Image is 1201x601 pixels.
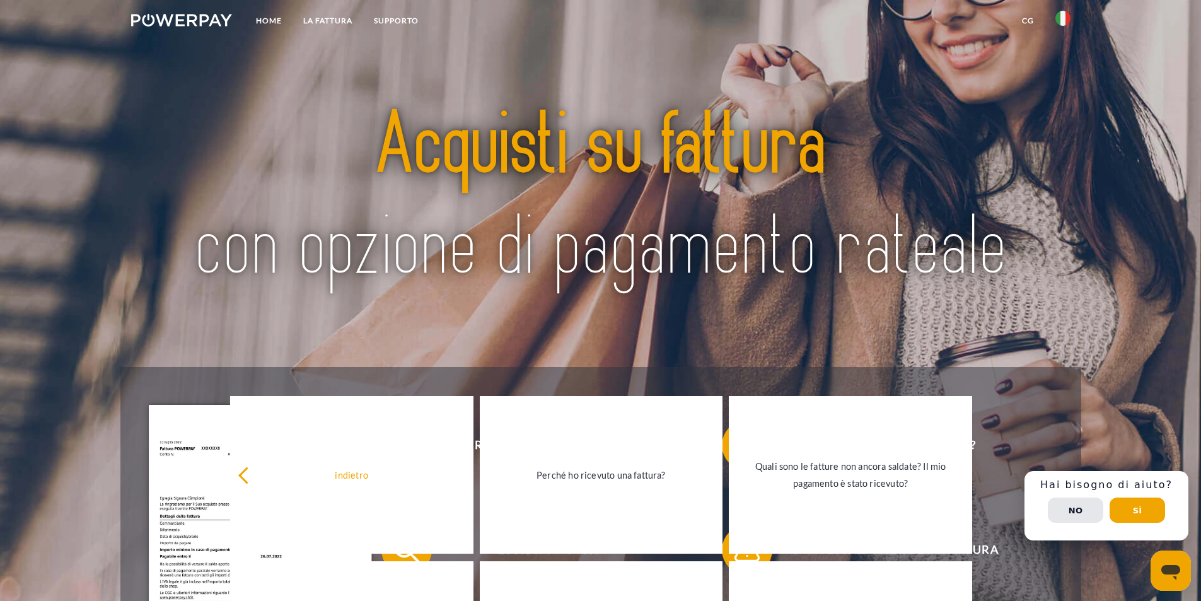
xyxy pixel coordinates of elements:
[736,458,965,492] div: Quali sono le fatture non ancora saldate? Il mio pagamento è stato ricevuto?
[1151,551,1191,591] iframe: Pulsante per aprire la finestra di messaggistica
[238,467,466,484] div: indietro
[487,467,716,484] div: Perché ho ricevuto una fattura?
[1032,479,1181,491] h3: Hai bisogno di aiuto?
[363,9,429,32] a: Supporto
[1055,11,1070,26] img: it
[245,9,293,32] a: Home
[729,396,972,554] a: Quali sono le fatture non ancora saldate? Il mio pagamento è stato ricevuto?
[177,60,1024,336] img: title-powerpay_it.svg
[293,9,363,32] a: LA FATTURA
[131,14,233,26] img: logo-powerpay-white.svg
[1110,498,1165,523] button: Sì
[1048,498,1103,523] button: No
[1024,471,1188,540] div: Schnellhilfe
[1011,9,1045,32] a: CG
